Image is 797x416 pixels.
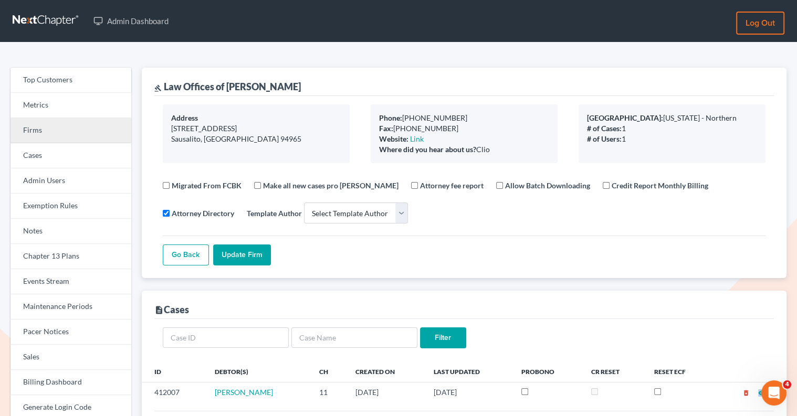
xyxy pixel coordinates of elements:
div: Cases [154,303,189,316]
i: gavel [154,84,162,92]
a: Sales [11,345,131,370]
a: Cases [11,143,131,168]
a: Chapter 13 Plans [11,244,131,269]
div: [PHONE_NUMBER] [379,113,549,123]
th: Debtor(s) [206,361,311,382]
input: Filter [420,327,466,348]
a: Maintenance Periods [11,294,131,319]
a: Admin Users [11,168,131,194]
label: Credit Report Monthly Billing [612,180,708,191]
label: Attorney fee report [420,180,484,191]
td: 11 [311,382,347,402]
label: Make all new cases pro [PERSON_NAME] [263,180,399,191]
a: Admin Dashboard [88,12,174,30]
b: Address [171,113,198,122]
b: # of Users: [587,134,622,143]
a: Pacer Notices [11,319,131,345]
label: Migrated From FCBK [172,180,242,191]
div: Clio [379,144,549,155]
i: visibility [758,389,765,397]
a: Firms [11,118,131,143]
label: Attorney Directory [172,208,234,219]
div: 1 [587,123,757,134]
label: Template Author [247,208,302,219]
th: ID [142,361,206,382]
a: Events Stream [11,269,131,294]
input: Case Name [291,327,417,348]
b: # of Cases: [587,124,622,133]
th: ProBono [513,361,583,382]
th: Created On [347,361,425,382]
a: Top Customers [11,68,131,93]
a: visibility [758,388,765,397]
th: Last Updated [425,361,513,382]
iframe: Intercom live chat [761,380,786,406]
b: Fax: [379,124,393,133]
td: 412007 [142,382,206,402]
td: [DATE] [425,382,513,402]
a: Link [410,134,424,143]
div: [STREET_ADDRESS] [171,123,341,134]
b: [GEOGRAPHIC_DATA]: [587,113,663,122]
i: description [154,305,164,315]
a: [PERSON_NAME] [214,388,272,397]
th: Ch [311,361,347,382]
input: Update Firm [213,244,271,265]
b: Website: [379,134,408,143]
div: 1 [587,134,757,144]
i: delete_forever [742,389,750,397]
th: CR Reset [583,361,646,382]
input: Case ID [163,327,289,348]
a: Metrics [11,93,131,118]
b: Where did you hear about us? [379,145,476,154]
td: [DATE] [347,382,425,402]
a: Billing Dashboard [11,370,131,395]
a: delete_forever [742,388,750,397]
a: Exemption Rules [11,194,131,219]
div: [US_STATE] - Northern [587,113,757,123]
div: Sausalito, [GEOGRAPHIC_DATA] 94965 [171,134,341,144]
b: Phone: [379,113,402,122]
label: Allow Batch Downloading [505,180,590,191]
th: Reset ECF [646,361,713,382]
span: 4 [783,380,791,389]
a: Notes [11,219,131,244]
div: [PHONE_NUMBER] [379,123,549,134]
div: Law Offices of [PERSON_NAME] [154,80,301,93]
a: Go Back [163,244,209,265]
a: Log out [736,12,784,35]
